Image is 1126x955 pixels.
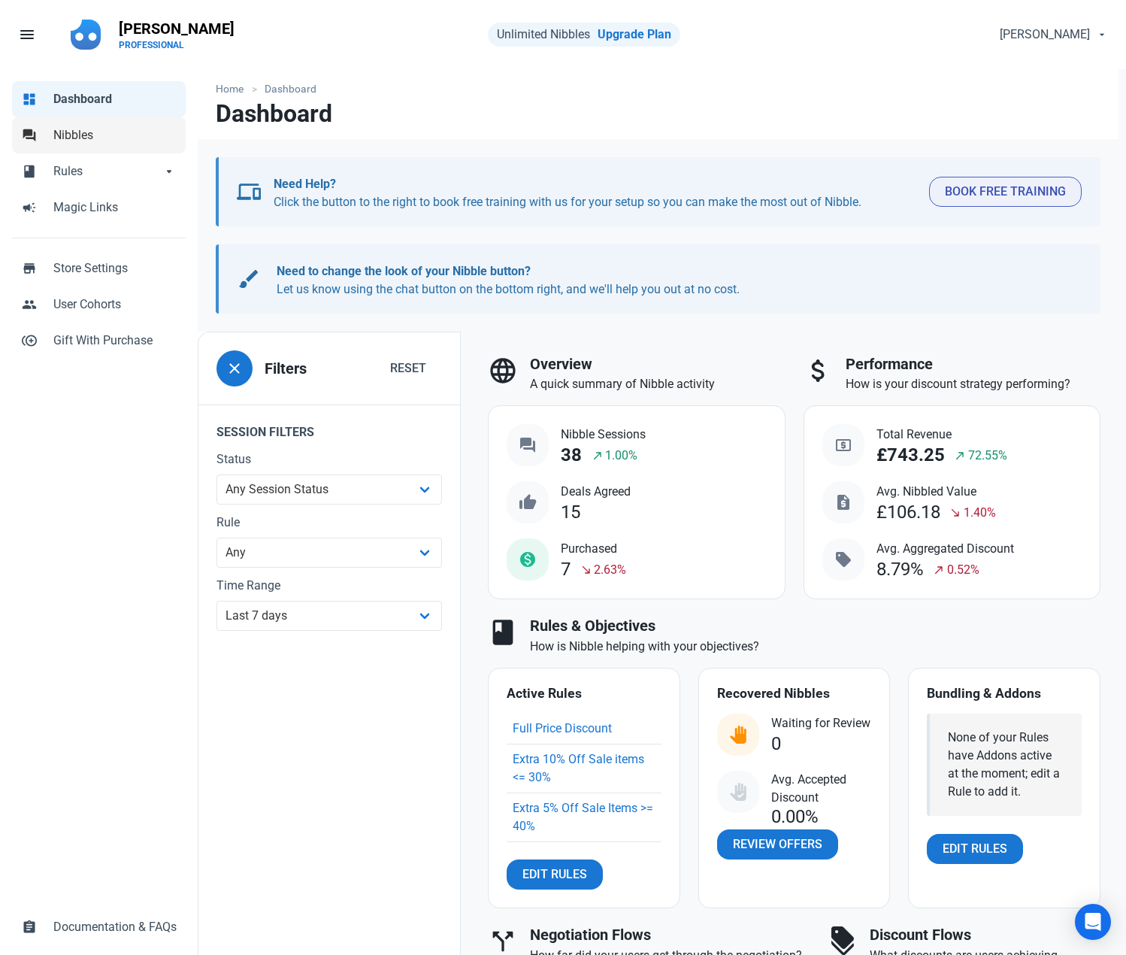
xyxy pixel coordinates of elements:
[530,375,785,393] p: A quick summary of Nibble activity
[162,162,177,177] span: arrow_drop_down
[1000,26,1090,44] span: [PERSON_NAME]
[198,69,1118,100] nav: breadcrumbs
[834,550,852,568] span: sell
[265,360,307,377] h3: Filters
[53,90,177,108] span: Dashboard
[530,356,785,373] h3: Overview
[53,126,177,144] span: Nibbles
[594,561,626,579] span: 2.63%
[1075,904,1111,940] div: Open Intercom Messenger
[237,267,261,291] span: brush
[274,175,917,211] p: Click the button to the right to book free training with us for your setup so you can make the mo...
[216,350,253,387] button: close
[22,162,37,177] span: book
[53,332,177,350] span: Gift With Purchase
[929,177,1082,207] button: Book Free Training
[733,835,822,853] span: Review Offers
[216,577,442,595] label: Time Range
[513,801,653,833] a: Extra 5% Off Sale Items >= 40%
[53,259,177,277] span: Store Settings
[954,450,966,462] span: north_east
[530,617,1100,635] h3: Rules & Objectives
[876,445,945,465] div: £743.25
[22,259,37,274] span: store
[876,559,924,580] div: 8.79%
[374,353,442,384] button: Reset
[12,250,186,286] a: storeStore Settings
[522,866,587,884] span: Edit Rules
[870,926,1100,944] h3: Discount Flows
[561,540,626,558] span: Purchased
[277,264,531,278] b: Need to change the look of your Nibble button?
[277,262,1067,299] p: Let us know using the chat button on the bottom right, and we'll help you out at no cost.
[598,27,671,41] a: Upgrade Plan
[947,561,979,579] span: 0.52%
[987,20,1117,50] button: [PERSON_NAME]
[771,734,781,754] div: 0
[519,550,537,568] span: monetization_on
[729,726,747,744] img: status_user_offer_available.svg
[933,564,945,576] span: north_east
[717,687,872,702] h4: Recovered Nibbles
[18,26,36,44] span: menu
[804,356,834,386] span: attach_money
[580,564,592,576] span: south_east
[968,447,1007,465] span: 72.55%
[530,926,810,944] h3: Negotiation Flows
[771,771,872,807] span: Avg. Accepted Discount
[519,436,537,454] span: question_answer
[226,359,244,377] span: close
[53,162,162,180] span: Rules
[717,829,838,859] a: Review Offers
[561,502,580,523] div: 15
[12,286,186,323] a: peopleUser Cohorts
[22,296,37,311] span: people
[237,180,261,204] span: devices
[876,540,1014,558] span: Avg. Aggregated Discount
[274,177,336,191] b: Need Help?
[949,507,961,519] span: south_east
[943,840,1007,858] span: Edit Rules
[497,27,590,41] span: Unlimited Nibbles
[519,493,537,511] span: thumb_up
[12,323,186,359] a: control_point_duplicateGift With Purchase
[561,426,646,444] span: Nibble Sessions
[119,18,235,39] p: [PERSON_NAME]
[846,375,1100,393] p: How is your discount strategy performing?
[12,153,186,189] a: bookRulesarrow_drop_down
[12,909,186,945] a: assignmentDocumentation & FAQs
[513,752,644,784] a: Extra 10% Off Sale items <= 30%
[507,859,603,890] a: Edit Rules
[876,483,996,501] span: Avg. Nibbled Value
[834,436,852,454] span: local_atm
[22,332,37,347] span: control_point_duplicate
[834,493,852,511] span: request_quote
[12,81,186,117] a: dashboardDashboard
[53,199,177,217] span: Magic Links
[216,514,442,532] label: Rule
[22,90,37,105] span: dashboard
[53,918,177,936] span: Documentation & FAQs
[22,918,37,933] span: assignment
[605,447,637,465] span: 1.00%
[846,356,1100,373] h3: Performance
[22,199,37,214] span: campaign
[561,559,571,580] div: 7
[561,445,582,465] div: 38
[12,117,186,153] a: forumNibbles
[561,483,631,501] span: Deals Agreed
[12,189,186,226] a: campaignMagic Links
[513,721,612,735] a: Full Price Discount
[198,405,460,450] legend: Session Filters
[390,359,426,377] span: Reset
[964,504,996,522] span: 1.40%
[927,687,1082,702] h4: Bundling & Addons
[771,714,870,732] span: Waiting for Review
[216,100,332,127] h1: Dashboard
[729,783,747,801] img: status_user_offer_accepted.svg
[876,426,1007,444] span: Total Revenue
[53,296,177,314] span: User Cohorts
[488,356,518,386] span: language
[945,183,1066,201] span: Book Free Training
